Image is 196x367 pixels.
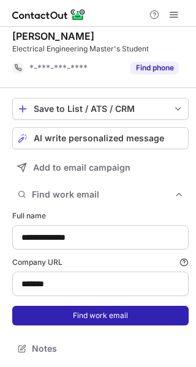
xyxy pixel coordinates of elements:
button: Add to email campaign [12,157,189,179]
div: Electrical Engineering Master's Student [12,43,189,54]
button: Notes [12,340,189,357]
div: Save to List / ATS / CRM [34,104,167,114]
span: Find work email [32,189,174,200]
label: Full name [12,210,189,221]
button: AI write personalized message [12,127,189,149]
span: AI write personalized message [34,133,164,143]
button: Find work email [12,306,189,325]
label: Company URL [12,257,189,268]
button: save-profile-one-click [12,98,189,120]
button: Find work email [12,186,189,203]
span: Notes [32,343,184,354]
img: ContactOut v5.3.10 [12,7,86,22]
span: Add to email campaign [33,163,130,172]
button: Reveal Button [130,62,179,74]
div: [PERSON_NAME] [12,30,94,42]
